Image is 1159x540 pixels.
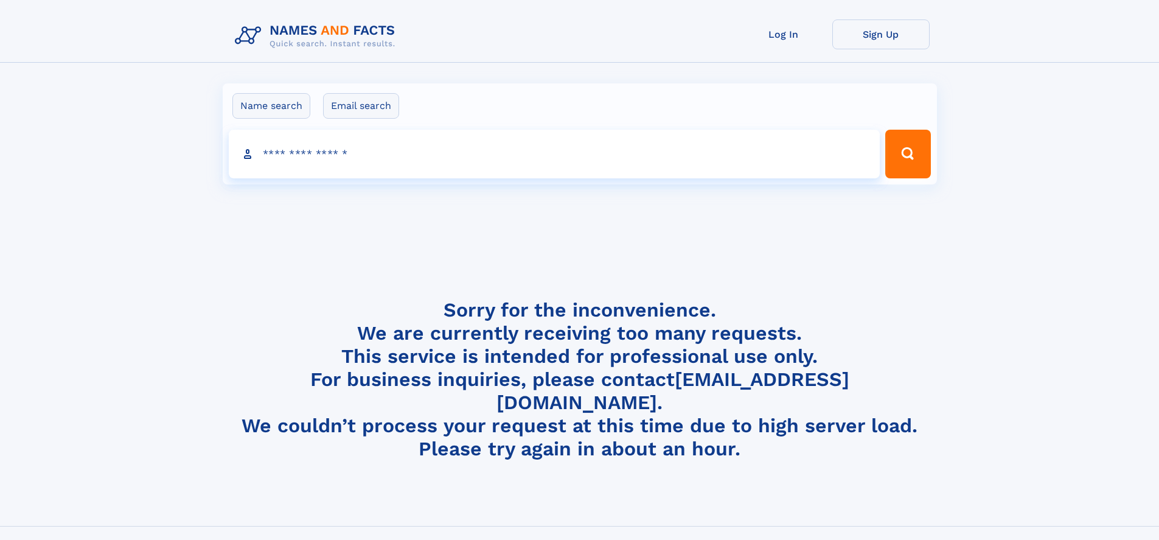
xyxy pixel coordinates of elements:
[229,130,880,178] input: search input
[496,368,849,414] a: [EMAIL_ADDRESS][DOMAIN_NAME]
[735,19,832,49] a: Log In
[885,130,930,178] button: Search Button
[323,93,399,119] label: Email search
[832,19,930,49] a: Sign Up
[232,93,310,119] label: Name search
[230,19,405,52] img: Logo Names and Facts
[230,298,930,461] h4: Sorry for the inconvenience. We are currently receiving too many requests. This service is intend...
